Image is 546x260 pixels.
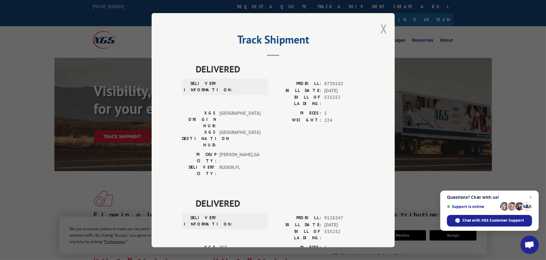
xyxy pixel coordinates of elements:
[324,87,364,94] span: [DATE]
[184,215,218,227] label: DELIVERY INFORMATION:
[182,129,216,148] label: XGS DESTINATION HUB:
[527,194,534,201] span: Close chat
[324,80,364,87] span: 8730102
[447,195,532,200] span: Questions? Chat with us!
[219,110,260,129] span: [GEOGRAPHIC_DATA]
[273,94,321,107] label: BILL OF LADING:
[219,151,260,164] span: [PERSON_NAME] , GA
[463,218,524,223] span: Chat with XGS Customer Support
[324,117,364,124] span: 224
[273,117,321,124] label: WEIGHT:
[324,110,364,117] span: 1
[182,35,364,47] h2: Track Shipment
[182,110,216,129] label: XGS ORIGIN HUB:
[273,87,321,94] label: BILL DATE:
[182,164,216,177] label: DELIVERY CITY:
[324,94,364,107] span: 535252
[273,228,321,241] label: BILL OF LADING:
[324,221,364,228] span: [DATE]
[447,204,498,209] span: Support is online
[273,221,321,228] label: BILL DATE:
[196,62,364,76] span: DELIVERED
[219,164,260,177] span: RUSKIN , FL
[273,80,321,87] label: PROBILL:
[324,215,364,222] span: 9128247
[184,80,218,93] label: DELIVERY INFORMATION:
[273,110,321,117] label: PIECES:
[380,21,387,37] button: Close modal
[324,244,364,251] span: 1
[447,215,532,227] div: Chat with XGS Customer Support
[520,236,539,254] div: Open chat
[182,151,216,164] label: PICKUP CITY:
[219,129,260,148] span: [GEOGRAPHIC_DATA]
[273,215,321,222] label: PROBILL:
[273,244,321,251] label: PIECES:
[196,196,364,210] span: DELIVERED
[324,228,364,241] span: 535252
